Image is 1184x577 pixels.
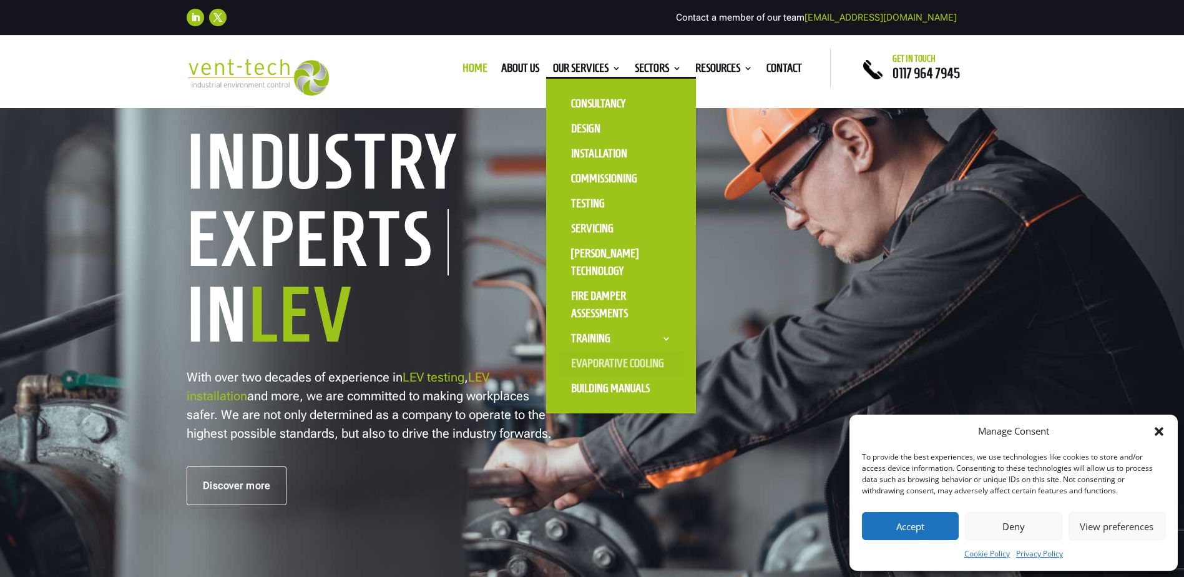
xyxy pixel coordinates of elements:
a: [EMAIL_ADDRESS][DOMAIN_NAME] [805,12,957,23]
div: Manage Consent [978,424,1049,439]
a: LEV testing [403,370,464,385]
a: Building Manuals [559,376,683,401]
div: Close dialog [1153,425,1165,438]
a: Privacy Policy [1016,546,1063,561]
a: Installation [559,141,683,166]
a: Evaporative Cooling [559,351,683,376]
a: Follow on X [209,9,227,26]
a: Cookie Policy [964,546,1010,561]
img: 2023-09-27T08_35_16.549ZVENT-TECH---Clear-background [187,59,330,96]
span: Contact a member of our team [676,12,957,23]
a: Design [559,116,683,141]
p: With over two decades of experience in , and more, we are committed to making workplaces safer. W... [187,368,555,443]
span: Get in touch [893,54,936,64]
a: Commissioning [559,166,683,191]
a: Sectors [635,64,682,77]
a: Training [559,326,683,351]
a: LEV installation [187,370,489,403]
a: Testing [559,191,683,216]
a: Consultancy [559,91,683,116]
a: Our Services [553,64,621,77]
span: LEV [248,274,354,355]
a: Discover more [187,466,287,505]
div: To provide the best experiences, we use technologies like cookies to store and/or access device i... [862,451,1164,496]
a: Resources [695,64,753,77]
h1: Experts [187,209,449,275]
a: Home [462,64,487,77]
a: Follow on LinkedIn [187,9,204,26]
h1: Industry [187,122,574,207]
a: Servicing [559,216,683,241]
a: About us [501,64,539,77]
h1: In [187,275,574,360]
a: 0117 964 7945 [893,66,960,81]
a: [PERSON_NAME] Technology [559,241,683,284]
button: View preferences [1069,512,1165,540]
button: Accept [862,512,959,540]
a: Contact [766,64,802,77]
button: Deny [965,512,1062,540]
a: Fire Damper Assessments [559,284,683,326]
